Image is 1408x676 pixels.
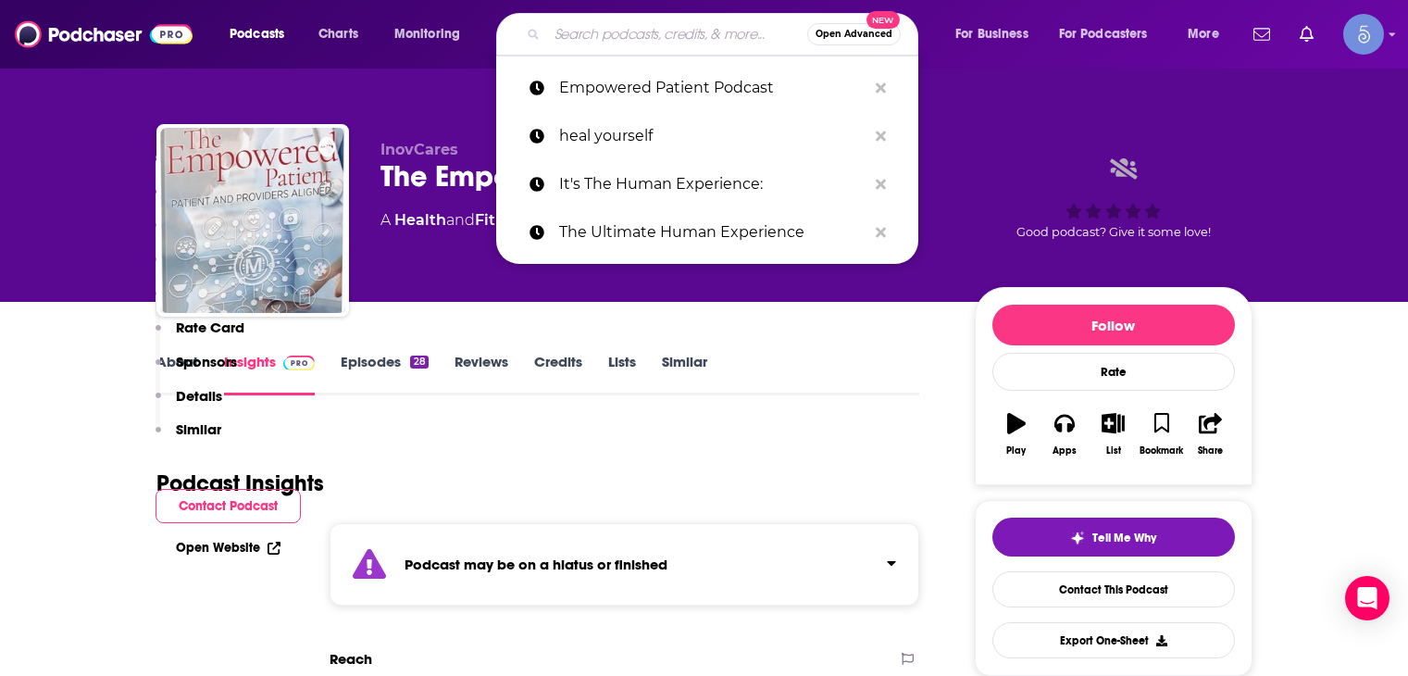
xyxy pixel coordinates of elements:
button: Details [156,387,222,421]
div: A podcast [380,209,589,232]
span: Good podcast? Give it some love! [1016,225,1211,239]
a: Health [394,211,446,229]
button: tell me why sparkleTell Me Why [992,518,1235,557]
div: Share [1198,445,1223,457]
img: Podchaser - Follow, Share and Rate Podcasts [15,17,193,52]
p: heal yourself [559,112,866,160]
span: Podcasts [230,21,284,47]
a: Show notifications dropdown [1246,19,1277,50]
button: Similar [156,420,221,455]
span: New [866,11,900,29]
span: Charts [318,21,358,47]
span: Logged in as Spiral5-G1 [1343,14,1384,55]
span: Open Advanced [816,30,892,39]
span: Monitoring [394,21,460,47]
a: The Ultimate Human Experience [496,208,918,257]
span: InovCares [380,141,458,158]
p: Details [176,387,222,405]
input: Search podcasts, credits, & more... [547,19,807,49]
span: For Business [955,21,1028,47]
div: Good podcast? Give it some love! [975,141,1252,256]
span: More [1188,21,1219,47]
a: Credits [534,353,582,395]
div: Play [1006,445,1026,457]
button: Export One-Sheet [992,622,1235,658]
img: tell me why sparkle [1070,531,1085,545]
button: open menu [1175,19,1242,49]
div: Bookmark [1140,445,1183,457]
a: Fitness [475,211,530,229]
div: List [1106,445,1121,457]
a: Show notifications dropdown [1292,19,1321,50]
span: Tell Me Why [1092,531,1156,545]
a: Open Website [176,540,280,556]
a: heal yourself [496,112,918,160]
a: It's The Human Experience: [496,160,918,208]
button: open menu [217,19,308,49]
span: For Podcasters [1059,21,1148,47]
a: Charts [306,19,369,49]
button: Apps [1040,401,1089,468]
button: Share [1186,401,1234,468]
p: Similar [176,420,221,438]
p: Empowered Patient Podcast [559,64,866,112]
img: The Empowered Patient Podcast [160,128,345,313]
a: Similar [662,353,707,395]
strong: Podcast may be on a hiatus or finished [405,556,667,573]
div: 28 [410,356,428,369]
button: Play [992,401,1040,468]
span: and [446,211,475,229]
button: Open AdvancedNew [807,23,901,45]
p: Sponsors [176,353,237,370]
button: List [1089,401,1137,468]
button: open menu [1047,19,1175,49]
a: Lists [608,353,636,395]
a: Episodes28 [341,353,428,395]
div: Open Intercom Messenger [1345,576,1389,620]
div: Search podcasts, credits, & more... [514,13,936,56]
button: open menu [942,19,1052,49]
p: It's The Human Experience: [559,160,866,208]
h2: Reach [330,650,372,668]
button: Follow [992,305,1235,345]
a: Contact This Podcast [992,571,1235,607]
img: User Profile [1343,14,1384,55]
div: Apps [1053,445,1077,457]
button: open menu [381,19,484,49]
section: Click to expand status details [330,523,920,606]
button: Show profile menu [1343,14,1384,55]
button: Sponsors [156,353,237,387]
button: Bookmark [1138,401,1186,468]
button: Contact Podcast [156,489,301,523]
p: The Ultimate Human Experience [559,208,866,257]
a: Reviews [455,353,508,395]
a: Empowered Patient Podcast [496,64,918,112]
div: Rate [992,353,1235,391]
